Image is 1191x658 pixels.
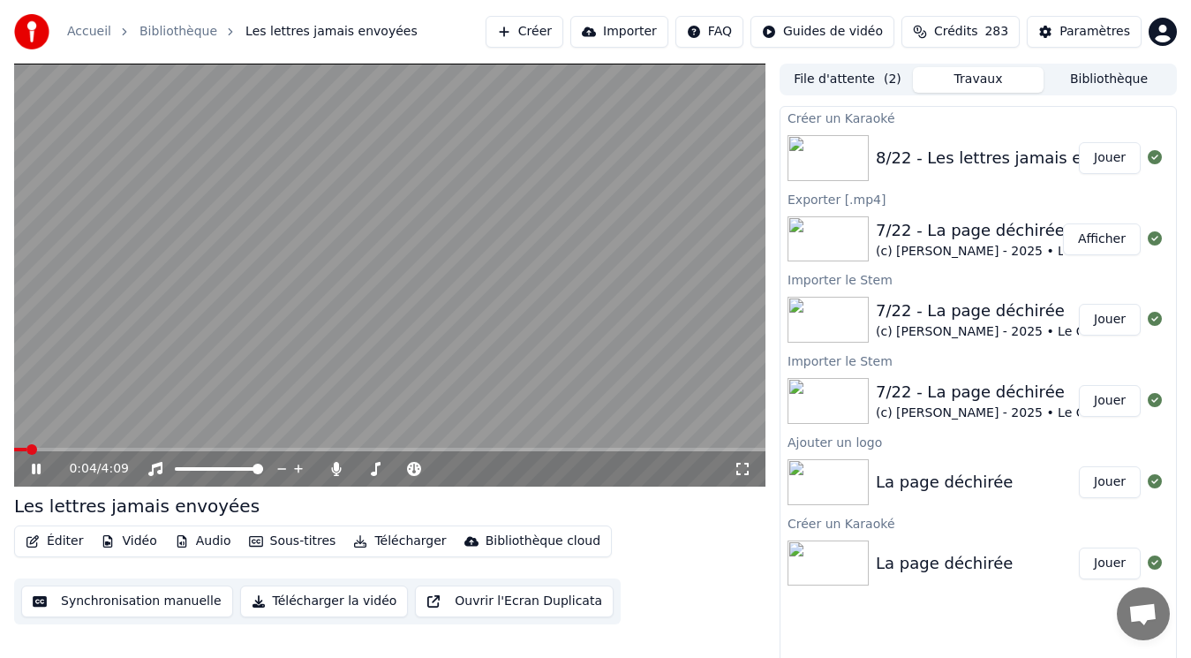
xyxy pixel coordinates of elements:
button: Paramètres [1027,16,1142,48]
button: Jouer [1079,385,1141,417]
button: Audio [168,529,238,554]
button: Ouvrir l'Ecran Duplicata [415,586,614,617]
div: Créer un Karaoké [780,107,1176,128]
button: Vidéo [94,529,163,554]
nav: breadcrumb [67,23,418,41]
span: Les lettres jamais envoyées [245,23,418,41]
button: File d'attente [782,67,913,93]
div: Bibliothèque cloud [486,533,600,550]
button: Travaux [913,67,1044,93]
div: / [69,460,111,478]
div: Exporter [.mp4] [780,188,1176,209]
button: Crédits283 [901,16,1020,48]
button: Jouer [1079,142,1141,174]
img: youka [14,14,49,49]
div: La page déchirée [876,551,1013,576]
button: FAQ [675,16,743,48]
button: Jouer [1079,304,1141,336]
button: Jouer [1079,466,1141,498]
button: Créer [486,16,563,48]
div: Créer un Karaoké [780,512,1176,533]
a: Accueil [67,23,111,41]
button: Synchronisation manuelle [21,586,233,617]
a: Ouvrir le chat [1117,587,1170,640]
div: Importer le Stem [780,350,1176,371]
button: Afficher [1063,223,1141,255]
div: Ajouter un logo [780,431,1176,452]
button: Télécharger [346,529,453,554]
span: ( 2 ) [884,71,901,88]
button: Importer [570,16,668,48]
a: Bibliothèque [139,23,217,41]
div: La page déchirée [876,470,1013,495]
button: Éditer [19,529,90,554]
button: Jouer [1079,548,1141,579]
button: Sous-titres [242,529,343,554]
div: Importer le Stem [780,268,1176,290]
span: 4:09 [102,460,129,478]
span: Crédits [934,23,977,41]
div: Les lettres jamais envoyées [14,494,260,518]
div: Paramètres [1059,23,1130,41]
button: Guides de vidéo [750,16,894,48]
span: 283 [984,23,1008,41]
span: 0:04 [69,460,96,478]
button: Bibliothèque [1044,67,1174,93]
button: Télécharger la vidéo [240,586,409,617]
